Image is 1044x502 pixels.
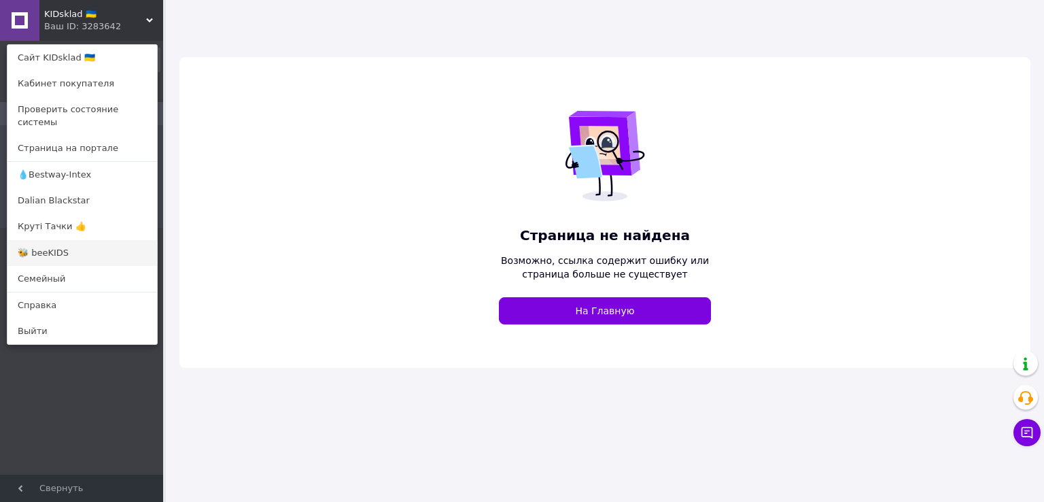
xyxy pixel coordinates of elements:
a: Dalian Blackstar [7,188,157,214]
a: На Главную [499,297,711,324]
a: Страница на портале [7,135,157,161]
a: 🐝 beeKIDS [7,240,157,266]
a: 💧Bestway-Intex [7,162,157,188]
button: Чат с покупателем [1013,419,1041,446]
a: Семейный [7,266,157,292]
div: Ваш ID: 3283642 [44,20,101,33]
a: Круті Тачки 👍 [7,214,157,239]
a: Сайт KIDsklad 🇺🇦 [7,45,157,71]
a: Справка [7,292,157,318]
span: Возможно, ссылка содержит ошибку или страница больше не существует [499,254,711,281]
span: Страница не найдена [499,226,711,246]
a: Проверить состояние системы [7,97,157,135]
a: Кабинет покупателя [7,71,157,97]
a: Выйти [7,318,157,344]
span: KIDsklad 🇺🇦 [44,8,146,20]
